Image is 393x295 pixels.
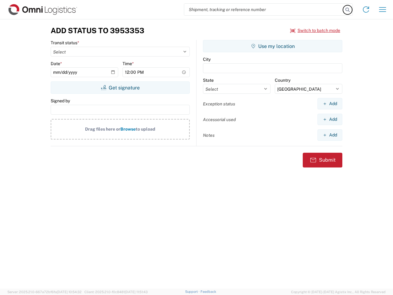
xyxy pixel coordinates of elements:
span: [DATE] 10:54:32 [57,290,82,294]
button: Get signature [51,81,190,94]
span: to upload [136,127,155,132]
span: Server: 2025.21.0-667a72bf6fa [7,290,82,294]
label: Transit status [51,40,79,45]
label: Signed by [51,98,70,104]
button: Add [317,114,342,125]
input: Shipment, tracking or reference number [184,4,343,15]
span: Copyright © [DATE]-[DATE] Agistix Inc., All Rights Reserved [291,289,386,295]
label: City [203,57,211,62]
button: Use my location [203,40,342,52]
a: Support [185,290,200,293]
span: Client: 2025.21.0-f0c8481 [84,290,148,294]
label: Country [275,77,290,83]
button: Submit [303,153,342,167]
h3: Add Status to 3953353 [51,26,144,35]
span: Drag files here or [85,127,120,132]
button: Add [317,98,342,109]
button: Switch to batch mode [290,26,340,36]
span: [DATE] 11:51:43 [125,290,148,294]
label: Notes [203,132,215,138]
label: Accessorial used [203,117,236,122]
label: State [203,77,214,83]
label: Date [51,61,62,66]
span: Browse [120,127,136,132]
label: Exception status [203,101,235,107]
a: Feedback [200,290,216,293]
label: Time [123,61,134,66]
button: Add [317,129,342,141]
